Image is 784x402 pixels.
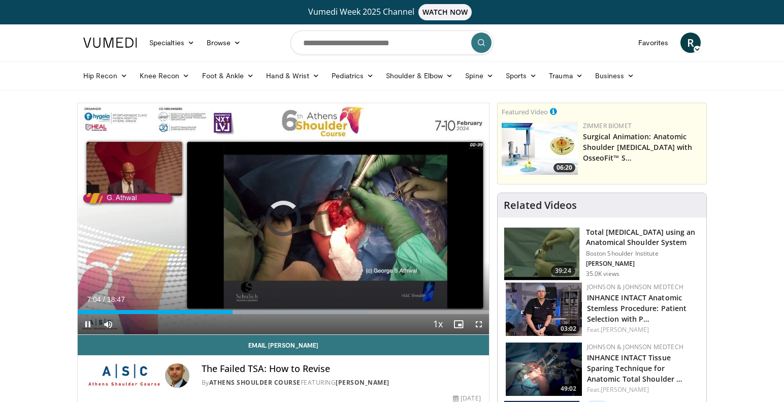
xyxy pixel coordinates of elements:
[601,385,649,394] a: [PERSON_NAME]
[551,266,575,276] span: 39:24
[583,121,632,130] a: Zimmer Biomet
[601,325,649,334] a: [PERSON_NAME]
[558,384,579,393] span: 49:02
[336,378,389,387] a: [PERSON_NAME]
[543,66,589,86] a: Trauma
[587,353,683,384] a: INHANCE INTACT Tissue Sparing Technique for Anatomic Total Shoulder …
[418,4,472,20] span: WATCH NOW
[506,343,582,396] img: be772085-eebf-4ea1-ae5e-6ff3058a57ae.150x105_q85_crop-smart_upscale.jpg
[587,293,687,324] a: INHANCE INTACT Anatomic Stemless Procedure: Patient Selection with P…
[500,66,543,86] a: Sports
[78,103,489,335] video-js: Video Player
[586,227,700,248] h3: Total [MEDICAL_DATA] using an Anatomical Shoulder System
[83,38,137,48] img: VuMedi Logo
[504,199,577,211] h4: Related Videos
[506,283,582,336] img: 8c9576da-f4c2-4ad1-9140-eee6262daa56.png.150x105_q85_crop-smart_upscale.png
[586,250,700,258] p: Boston Shoulder Institute
[196,66,260,86] a: Foot & Ankle
[587,325,698,334] div: Feat.
[448,314,469,334] button: Enable picture-in-picture mode
[201,33,247,53] a: Browse
[107,295,125,303] span: 18:47
[587,343,683,351] a: Johnson & Johnson MedTech
[587,283,683,291] a: Johnson & Johnson MedTech
[143,33,201,53] a: Specialties
[85,4,699,20] a: Vumedi Week 2025 ChannelWATCH NOW
[209,378,301,387] a: Athens Shoulder Course
[380,66,459,86] a: Shoulder & Elbow
[506,283,582,336] a: 03:02
[202,363,481,375] h4: The Failed TSA: How to Revise
[680,33,701,53] a: R
[260,66,325,86] a: Hand & Wrist
[506,343,582,396] a: 49:02
[583,132,693,163] a: Surgical Animation: Anatomic Shoulder [MEDICAL_DATA] with OsseoFit™ S…
[103,295,105,303] span: /
[325,66,380,86] a: Pediatrics
[78,335,489,355] a: Email [PERSON_NAME]
[165,363,189,388] img: Avatar
[504,227,700,281] a: 39:24 Total [MEDICAL_DATA] using an Anatomical Shoulder System Boston Shoulder Institute [PERSON_...
[77,66,134,86] a: Hip Recon
[428,314,448,334] button: Playback Rate
[558,324,579,333] span: 03:02
[290,30,494,55] input: Search topics, interventions
[586,270,619,278] p: 35.0K views
[459,66,499,86] a: Spine
[502,121,578,175] a: 06:20
[86,363,161,388] img: Athens Shoulder Course
[504,228,579,281] img: 38824_0000_3.png.150x105_q85_crop-smart_upscale.jpg
[78,314,98,334] button: Pause
[589,66,641,86] a: Business
[553,163,575,172] span: 06:20
[87,295,101,303] span: 7:04
[469,314,489,334] button: Fullscreen
[586,260,700,268] p: [PERSON_NAME]
[632,33,674,53] a: Favorites
[587,385,698,394] div: Feat.
[98,314,118,334] button: Mute
[78,310,489,314] div: Progress Bar
[134,66,196,86] a: Knee Recon
[502,107,548,116] small: Featured Video
[502,121,578,175] img: 84e7f812-2061-4fff-86f6-cdff29f66ef4.150x105_q85_crop-smart_upscale.jpg
[202,378,481,387] div: By FEATURING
